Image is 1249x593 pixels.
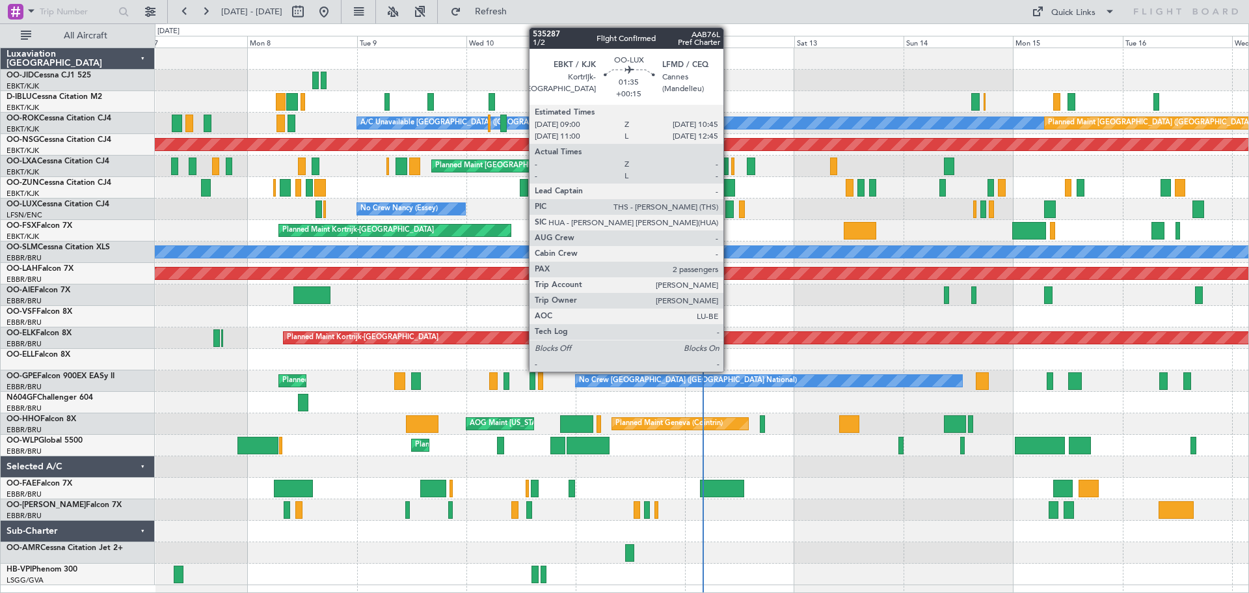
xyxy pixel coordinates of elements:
div: Tue 9 [357,36,466,48]
div: Thu 11 [576,36,685,48]
a: EBKT/KJK [7,103,39,113]
a: EBKT/KJK [7,189,39,199]
span: All Aircraft [34,31,137,40]
a: EBBR/BRU [7,490,42,499]
a: EBBR/BRU [7,425,42,435]
span: OO-ROK [7,115,39,122]
span: OO-ELL [7,351,34,359]
div: Planned Maint Geneva (Cointrin) [615,414,723,434]
span: OO-FAE [7,480,36,488]
span: OO-LXA [7,158,37,165]
span: OO-LAH [7,265,38,273]
a: EBKT/KJK [7,81,39,91]
a: OO-AMRCessna Citation Jet 2+ [7,544,123,552]
div: Wed 10 [466,36,576,48]
div: Mon 15 [1013,36,1122,48]
span: OO-AIE [7,286,34,294]
span: HB-VPI [7,566,32,573]
a: OO-VSFFalcon 8X [7,308,72,316]
span: OO-ELK [7,329,36,337]
div: Sun 7 [138,36,247,48]
a: OO-SLMCessna Citation XLS [7,243,110,251]
a: N604GFChallenger 604 [7,394,93,402]
a: EBBR/BRU [7,253,42,263]
a: EBBR/BRU [7,511,42,521]
span: OO-VSF [7,308,36,316]
a: EBBR/BRU [7,318,42,327]
a: OO-LAHFalcon 7X [7,265,74,273]
div: A/C Unavailable [GEOGRAPHIC_DATA] ([GEOGRAPHIC_DATA] National) [360,113,602,133]
a: OO-AIEFalcon 7X [7,286,70,294]
span: OO-FSX [7,222,36,230]
a: OO-FSXFalcon 7X [7,222,72,230]
a: OO-ROKCessna Citation CJ4 [7,115,111,122]
span: D-IBLU [7,93,32,101]
a: LFSN/ENC [7,210,42,220]
span: OO-LUX [7,200,37,208]
a: OO-ELLFalcon 8X [7,351,70,359]
a: EBBR/BRU [7,275,42,284]
div: Tue 16 [1123,36,1232,48]
span: OO-SLM [7,243,38,251]
div: Planned Maint [GEOGRAPHIC_DATA] ([GEOGRAPHIC_DATA]) [610,285,814,305]
div: Mon 8 [247,36,356,48]
div: No Crew [GEOGRAPHIC_DATA] ([GEOGRAPHIC_DATA] National) [579,371,797,391]
a: EBBR/BRU [7,296,42,306]
span: N604GF [7,394,37,402]
a: OO-ZUNCessna Citation CJ4 [7,179,111,187]
a: OO-LXACessna Citation CJ4 [7,158,109,165]
div: Sat 13 [794,36,904,48]
span: OO-JID [7,72,34,79]
a: EBBR/BRU [7,382,42,392]
div: Planned Maint Kortrijk-[GEOGRAPHIC_DATA] [282,221,434,240]
div: AOG Maint [US_STATE] ([GEOGRAPHIC_DATA]) [470,414,627,434]
a: OO-HHOFalcon 8X [7,415,76,423]
span: OO-GPE [7,372,37,380]
div: Quick Links [1051,7,1095,20]
span: [DATE] - [DATE] [221,6,282,18]
a: OO-GPEFalcon 900EX EASy II [7,372,114,380]
a: OO-FAEFalcon 7X [7,480,72,488]
span: OO-ZUN [7,179,39,187]
a: OO-WLPGlobal 5500 [7,437,83,445]
a: EBBR/BRU [7,447,42,456]
a: EBKT/KJK [7,146,39,156]
span: OO-NSG [7,136,39,144]
a: HB-VPIPhenom 300 [7,566,77,573]
span: OO-WLP [7,437,38,445]
a: OO-JIDCessna CJ1 525 [7,72,91,79]
a: EBKT/KJK [7,232,39,241]
a: OO-[PERSON_NAME]Falcon 7X [7,501,122,509]
span: Refresh [464,7,518,16]
a: OO-LUXCessna Citation CJ4 [7,200,109,208]
div: Planned Maint [GEOGRAPHIC_DATA] ([GEOGRAPHIC_DATA] National) [282,371,518,391]
input: Trip Number [40,2,114,21]
span: OO-HHO [7,415,40,423]
div: Planned Maint [GEOGRAPHIC_DATA] ([GEOGRAPHIC_DATA] National) [435,156,671,176]
button: Refresh [444,1,522,22]
div: Sun 14 [904,36,1013,48]
a: EBBR/BRU [7,404,42,413]
a: OO-ELKFalcon 8X [7,329,72,337]
button: Quick Links [1025,1,1121,22]
a: EBBR/BRU [7,339,42,349]
a: D-IBLUCessna Citation M2 [7,93,102,101]
a: EBKT/KJK [7,124,39,134]
a: LSGG/GVA [7,575,44,585]
div: Planned Maint Liege [415,435,483,455]
span: OO-AMR [7,544,40,552]
span: OO-[PERSON_NAME] [7,501,86,509]
div: Planned Maint Kortrijk-[GEOGRAPHIC_DATA] [287,328,438,348]
div: No Crew Nancy (Essey) [360,199,438,219]
div: [DATE] [157,26,180,37]
a: EBKT/KJK [7,167,39,177]
div: Fri 12 [685,36,794,48]
button: All Aircraft [14,25,141,46]
div: No Crew [GEOGRAPHIC_DATA] ([GEOGRAPHIC_DATA] National) [579,92,797,111]
a: OO-NSGCessna Citation CJ4 [7,136,111,144]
